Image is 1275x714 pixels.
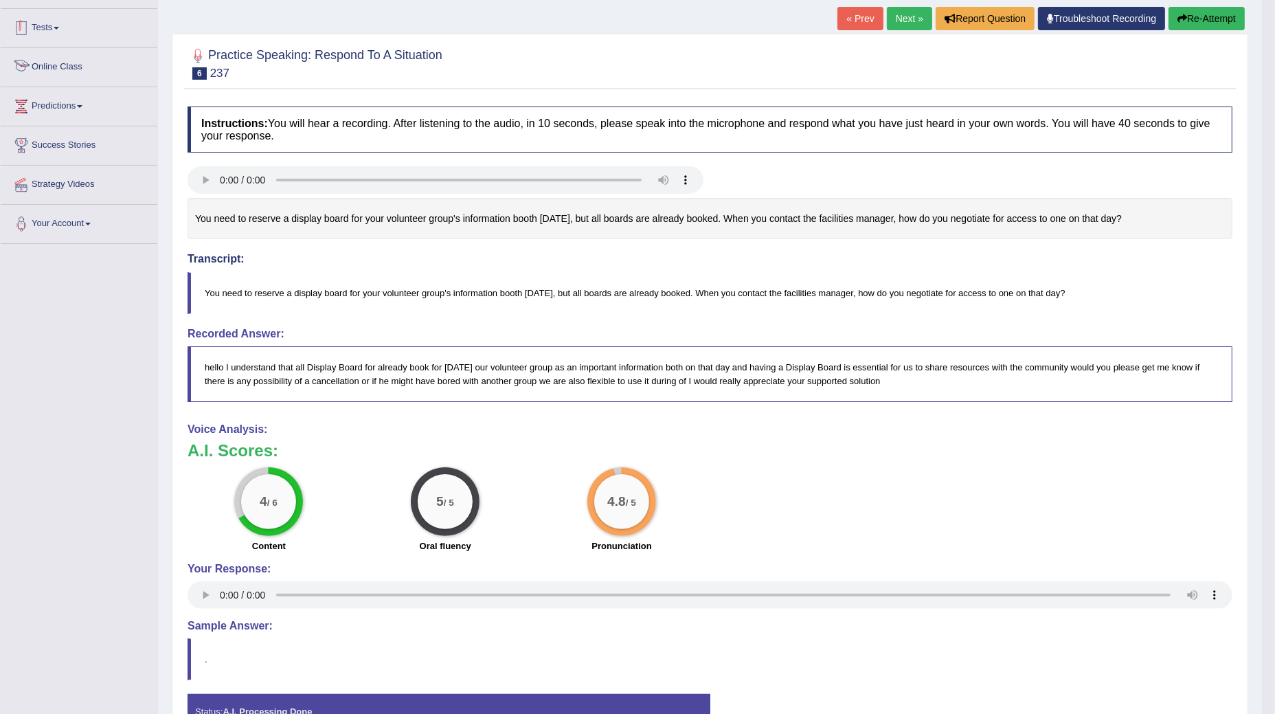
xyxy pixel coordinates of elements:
h4: Recorded Answer: [188,328,1232,340]
small: 237 [210,67,229,80]
blockquote: You need to reserve a display board for your volunteer group's information booth [DATE], but all ... [188,272,1232,314]
button: Re-Attempt [1169,7,1245,30]
big: 4.8 [607,493,626,509]
label: Content [252,539,286,553]
h4: You will hear a recording. After listening to the audio, in 10 seconds, please speak into the mic... [188,107,1232,153]
h4: Sample Answer: [188,620,1232,632]
a: Troubleshoot Recording [1038,7,1165,30]
b: A.I. Scores: [188,441,278,460]
small: / 5 [626,498,636,508]
label: Oral fluency [420,539,471,553]
big: 5 [436,493,444,509]
div: You need to reserve a display board for your volunteer group's information booth [DATE], but all ... [188,198,1232,240]
a: Predictions [1,87,157,122]
big: 4 [260,493,267,509]
a: « Prev [837,7,883,30]
h4: Voice Analysis: [188,423,1232,436]
a: Online Class [1,48,157,82]
a: Strategy Videos [1,166,157,200]
h4: Your Response: [188,563,1232,575]
small: / 6 [267,498,278,508]
a: Tests [1,9,157,43]
h2: Practice Speaking: Respond To A Situation [188,45,442,80]
b: Instructions: [201,118,268,129]
a: Success Stories [1,126,157,161]
a: Your Account [1,205,157,239]
span: 6 [192,67,207,80]
button: Report Question [936,7,1035,30]
a: Next » [887,7,932,30]
blockquote: hello I understand that all Display Board for already book for [DATE] our volunteer group as an i... [188,346,1232,401]
blockquote: . [188,638,1232,680]
small: / 5 [444,498,454,508]
label: Pronunciation [591,539,651,553]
